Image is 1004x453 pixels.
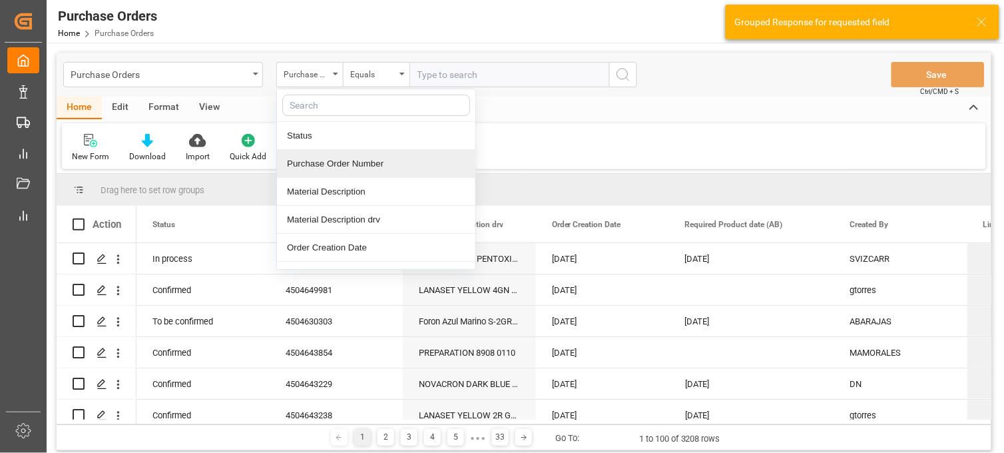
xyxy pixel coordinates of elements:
button: open menu [343,62,409,87]
span: Drag here to set row groups [101,185,204,195]
div: ABARAJAS [834,306,967,336]
button: open menu [63,62,263,87]
div: Press SPACE to select this row. [57,243,136,274]
div: Press SPACE to select this row. [57,368,136,400]
div: NOVACRON DARK BLUE S-GL IN 0025 [403,368,536,399]
div: 33 [492,429,509,446]
div: Download [129,151,166,163]
div: 1 to 100 of 3208 rows [639,432,720,446]
div: Status [277,122,475,150]
div: Confirmed [136,400,270,430]
div: gtorres [834,400,967,430]
div: Edit [102,97,138,119]
div: Press SPACE to select this row. [57,306,136,337]
div: View [189,97,230,119]
div: Import [186,151,210,163]
div: 2 [377,429,394,446]
span: Order Creation Date [552,220,621,229]
div: Equals [350,65,395,81]
span: Required Product date (AB) [685,220,783,229]
div: Order Creation Date [277,234,475,262]
div: [DATE] [536,368,669,399]
div: [DATE] [669,306,834,336]
div: Format [138,97,189,119]
div: [DATE] [669,368,834,399]
div: In process [136,243,270,274]
div: [DATE] [536,400,669,430]
div: Home [57,97,102,119]
div: 4504643229 [270,368,403,399]
span: Status [152,220,175,229]
div: [DATE] [536,337,669,368]
div: MAMORALES [834,337,967,368]
div: Press SPACE to select this row. [57,337,136,368]
div: Fe Entrega [277,262,475,290]
div: DN [834,368,967,399]
div: 4504630773 [270,243,403,274]
button: search button [609,62,637,87]
div: To be confirmed [136,306,270,336]
div: 5 [447,429,464,446]
div: 4504649981 [270,274,403,305]
div: Material Description [277,178,475,206]
div: [DATE] [536,274,669,305]
div: Confirmed [136,274,270,305]
div: gtorres [834,274,967,305]
div: Purchase Orders [71,65,248,82]
div: [DATE] [669,400,834,430]
div: Go To: [555,432,579,445]
div: LANASET YELLOW 4GN 0025 [403,274,536,305]
div: Quick Add [230,151,266,163]
button: Save [891,62,985,87]
span: Ctrl/CMD + S [921,87,959,97]
input: Type to search [409,62,609,87]
a: Home [58,29,80,38]
div: New Form [72,151,109,163]
div: LANASET YELLOW 2R GR 0025 [403,400,536,430]
div: Purchase Orders [58,6,157,26]
div: Purchase Order Number [277,150,475,178]
div: Material Description drv [277,206,475,234]
div: 3 [401,429,417,446]
div: 1 [354,429,371,446]
div: [DATE] [669,243,834,274]
div: Grouped Response for requested field [735,15,964,29]
div: [DATE] [536,306,669,336]
div: 4504630303 [270,306,403,336]
div: PREPARATION 8908 0110 [403,337,536,368]
button: close menu [276,62,343,87]
div: Press SPACE to select this row. [57,274,136,306]
div: 4 [424,429,441,446]
div: Press SPACE to select this row. [57,400,136,431]
div: 4504643854 [270,337,403,368]
div: Foron Azul Marino S-2GRL 200 0025 [403,306,536,336]
div: ● ● ● [471,433,485,443]
div: Purchase Order Number [284,65,329,81]
div: Confirmed [136,337,270,368]
input: Search [282,95,470,116]
div: SVIZCARR [834,243,967,274]
span: Created By [850,220,889,229]
div: 4504643238 [270,400,403,430]
div: [DATE] [536,243,669,274]
div: Action [93,219,121,230]
div: Confirmed [136,368,270,399]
